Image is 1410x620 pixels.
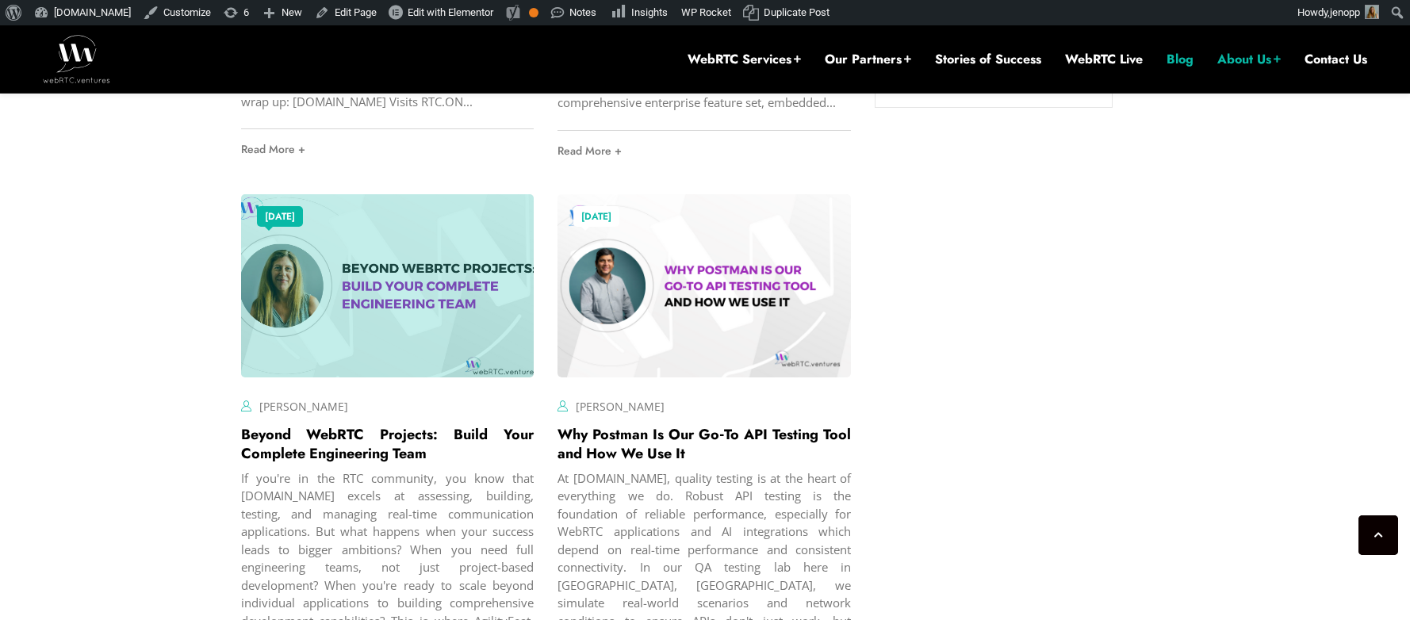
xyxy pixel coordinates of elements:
a: Read More + [557,131,851,170]
a: WebRTC Services [688,51,801,68]
a: [PERSON_NAME] [576,399,665,414]
a: [DATE] [573,206,619,227]
a: WebRTC Live [1065,51,1143,68]
a: Stories of Success [935,51,1041,68]
a: [PERSON_NAME] [259,399,348,414]
a: About Us [1217,51,1281,68]
span: Insights [631,6,668,18]
img: image [557,194,851,377]
a: Our Partners [825,51,911,68]
div: OK [529,8,538,17]
a: Why Postman Is Our Go‑To API Testing Tool and How We Use It [557,424,851,464]
a: Read More + [241,129,534,169]
a: [DATE] [257,206,303,227]
img: WebRTC.ventures [43,35,110,82]
a: Blog [1167,51,1194,68]
a: Beyond WebRTC Projects: Build Your Complete Engineering Team [241,424,534,464]
span: Edit with Elementor [408,6,493,18]
span: jenopp [1330,6,1360,18]
a: Contact Us [1305,51,1367,68]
